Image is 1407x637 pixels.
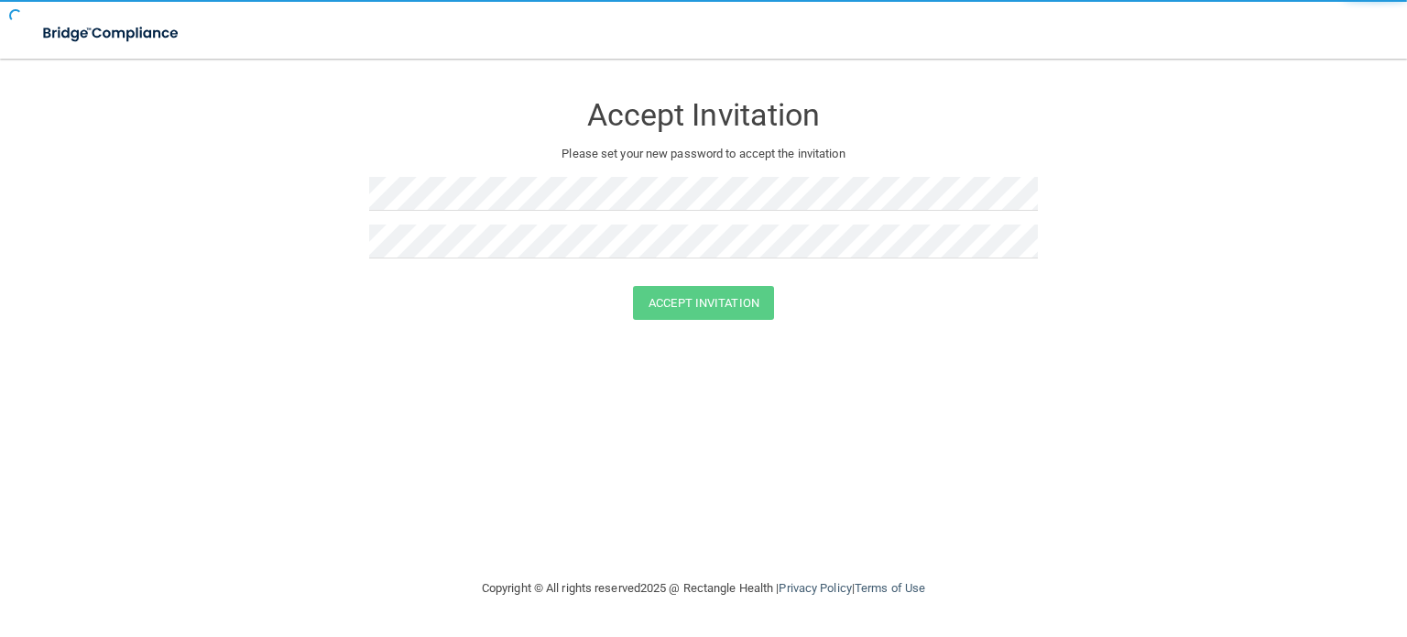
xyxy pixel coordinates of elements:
[633,286,774,320] button: Accept Invitation
[27,15,196,52] img: bridge_compliance_login_screen.278c3ca4.svg
[383,143,1024,165] p: Please set your new password to accept the invitation
[779,581,851,595] a: Privacy Policy
[369,98,1038,132] h3: Accept Invitation
[855,581,925,595] a: Terms of Use
[369,559,1038,618] div: Copyright © All rights reserved 2025 @ Rectangle Health | |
